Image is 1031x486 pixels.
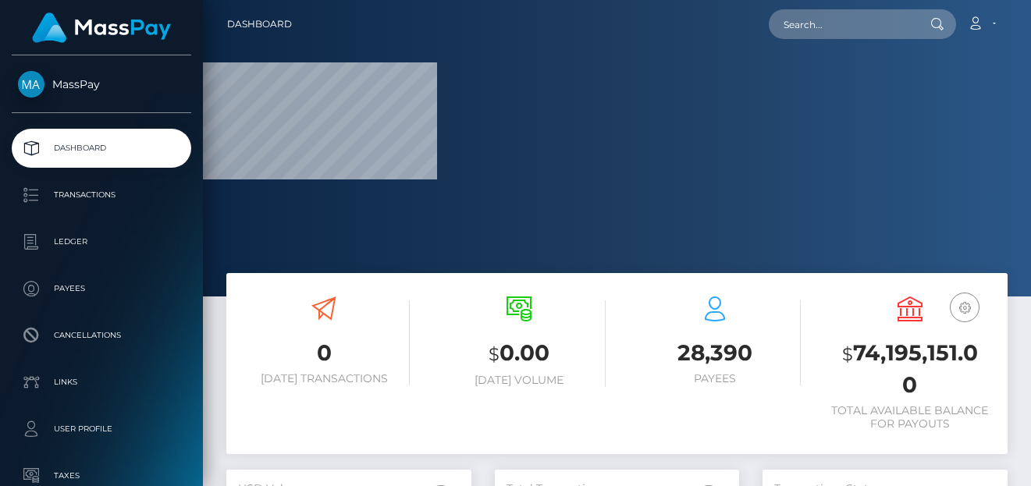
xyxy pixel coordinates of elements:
[12,129,191,168] a: Dashboard
[18,371,185,394] p: Links
[12,410,191,449] a: User Profile
[227,8,292,41] a: Dashboard
[433,374,605,387] h6: [DATE] Volume
[18,137,185,160] p: Dashboard
[824,338,996,400] h3: 74,195,151.00
[769,9,915,39] input: Search...
[433,338,605,370] h3: 0.00
[842,343,853,365] small: $
[824,404,996,431] h6: Total Available Balance for Payouts
[32,12,171,43] img: MassPay Logo
[238,372,410,385] h6: [DATE] Transactions
[18,417,185,441] p: User Profile
[489,343,500,365] small: $
[12,222,191,261] a: Ledger
[18,230,185,254] p: Ledger
[12,176,191,215] a: Transactions
[629,372,801,385] h6: Payees
[12,363,191,402] a: Links
[238,338,410,368] h3: 0
[629,338,801,368] h3: 28,390
[12,316,191,355] a: Cancellations
[12,77,191,91] span: MassPay
[18,183,185,207] p: Transactions
[18,324,185,347] p: Cancellations
[18,277,185,300] p: Payees
[18,71,44,98] img: MassPay
[12,269,191,308] a: Payees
